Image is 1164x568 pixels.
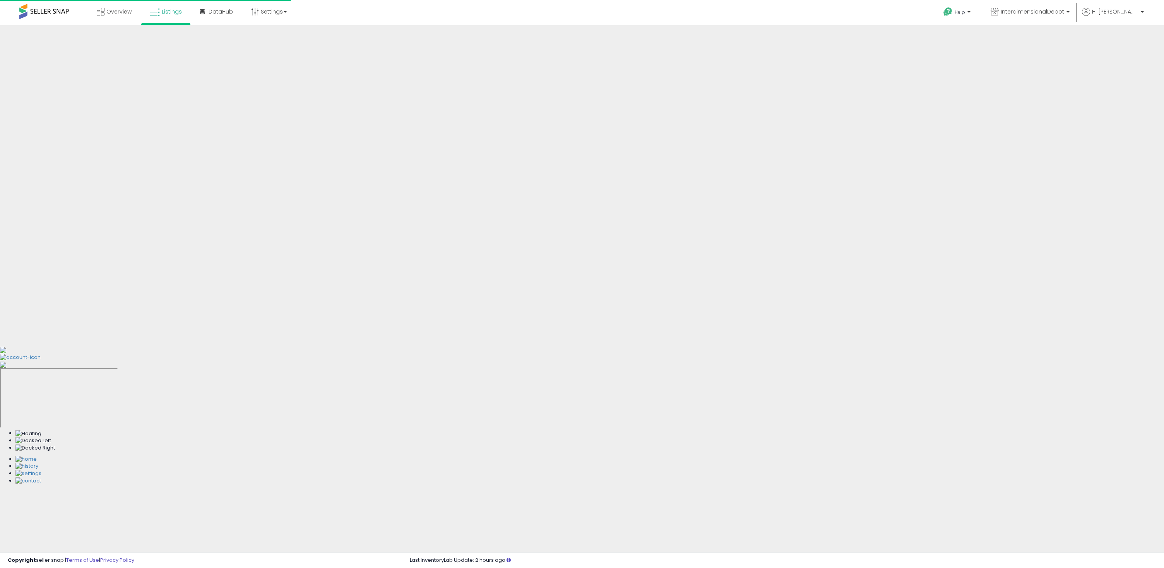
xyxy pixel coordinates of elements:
a: Hi [PERSON_NAME] [1082,8,1144,25]
a: Help [937,1,978,25]
img: History [15,463,38,470]
img: Docked Left [15,437,51,444]
img: Contact [15,477,41,485]
img: Settings [15,470,41,477]
span: Help [955,9,965,15]
span: InterdimensionalDepot [1001,8,1064,15]
span: Hi [PERSON_NAME] [1092,8,1138,15]
span: Listings [162,8,182,15]
span: Overview [106,8,132,15]
i: Get Help [943,7,953,17]
span: DataHub [209,8,233,15]
img: Home [15,456,37,463]
img: Docked Right [15,444,55,452]
img: Floating [15,430,41,438]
